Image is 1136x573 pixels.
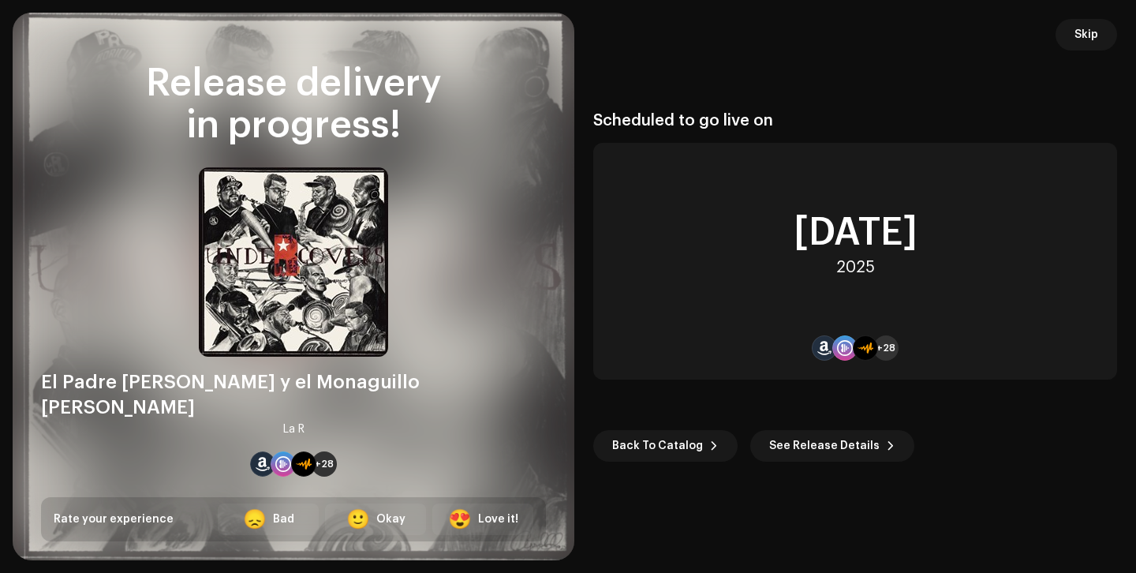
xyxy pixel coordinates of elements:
[593,430,738,462] button: Back To Catalog
[54,514,174,525] span: Rate your experience
[243,510,267,529] div: 😞
[199,167,388,357] img: 090b1ada-6a7b-4c10-b1fe-51c9c3c57ef3
[478,511,518,528] div: Love it!
[448,510,472,529] div: 😍
[794,214,917,252] div: [DATE]
[612,430,703,462] span: Back To Catalog
[315,458,334,470] span: +28
[273,511,294,528] div: Bad
[283,420,305,439] div: La R
[41,63,546,147] div: Release delivery in progress!
[769,430,880,462] span: See Release Details
[1056,19,1117,51] button: Skip
[876,342,895,354] span: +28
[593,111,1117,130] div: Scheduled to go live on
[41,369,546,420] div: El Padre [PERSON_NAME] y el Monaguillo [PERSON_NAME]
[376,511,405,528] div: Okay
[836,258,875,277] div: 2025
[1074,19,1098,51] span: Skip
[346,510,370,529] div: 🙂
[750,430,914,462] button: See Release Details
